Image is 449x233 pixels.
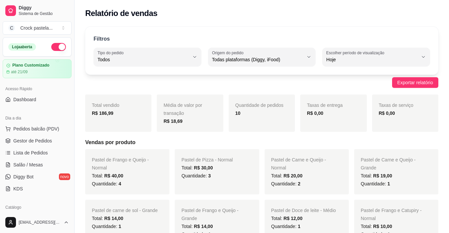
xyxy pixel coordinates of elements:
[13,185,23,192] span: KDS
[298,224,301,229] span: 1
[361,224,392,229] span: Total:
[118,181,121,186] span: 4
[13,149,48,156] span: Lista de Pedidos
[235,111,241,116] strong: 10
[208,173,211,178] span: 3
[98,50,126,56] label: Tipo do pedido
[3,3,72,19] a: DiggySistema de Gestão
[3,135,72,146] a: Gestor de Pedidos
[298,181,301,186] span: 2
[94,35,110,43] p: Filtros
[163,103,202,116] span: Média de valor por transação
[92,103,119,108] span: Total vendido
[3,183,72,194] a: KDS
[212,50,246,56] label: Origem do pedido
[392,77,438,88] button: Exportar relatório
[181,173,211,178] span: Quantidade:
[307,111,323,116] strong: R$ 0,00
[92,157,149,170] span: Pastel de Frango e Queijo - Normal
[94,48,201,66] button: Tipo do pedidoTodos
[92,224,121,229] span: Quantidade:
[104,216,123,221] span: R$ 14,00
[181,157,233,162] span: Pastel de Pizza - Normal
[373,224,392,229] span: R$ 10,00
[19,5,69,11] span: Diggy
[307,103,342,108] span: Taxas de entrega
[208,48,316,66] button: Origem do pedidoTodas plataformas (Diggy, iFood)
[13,137,52,144] span: Gestor de Pedidos
[19,11,69,16] span: Sistema de Gestão
[8,25,15,31] span: C
[13,125,59,132] span: Pedidos balcão (PDV)
[3,147,72,158] a: Lista de Pedidos
[271,208,336,213] span: Pastel de Doce de leite - Médio
[3,202,72,213] div: Catálogo
[13,161,43,168] span: Salão / Mesas
[194,165,213,170] span: R$ 30,00
[3,94,72,105] a: Dashboard
[387,181,390,186] span: 1
[361,157,416,170] span: Pastel de Carne e Queijo - Grande
[85,8,157,19] h2: Relatório de vendas
[3,21,72,35] button: Select a team
[85,138,438,146] h5: Vendas por produto
[271,216,303,221] span: Total:
[373,173,392,178] span: R$ 19,00
[3,171,72,182] a: Diggy Botnovo
[12,63,49,68] article: Plano Customizado
[181,165,213,170] span: Total:
[361,173,392,178] span: Total:
[284,173,303,178] span: R$ 20,00
[20,25,53,31] div: Crock pastela ...
[3,113,72,123] div: Dia a dia
[271,181,301,186] span: Quantidade:
[3,159,72,170] a: Salão / Mesas
[13,173,34,180] span: Diggy Bot
[3,123,72,134] button: Pedidos balcão (PDV)
[181,208,238,221] span: Pastel de Frango e Queijo - Grande
[11,69,28,75] article: até 21/09
[118,224,121,229] span: 1
[181,224,213,229] span: Total:
[92,173,123,178] span: Total:
[326,50,386,56] label: Escolher período de visualização
[3,59,72,78] a: Plano Customizadoaté 21/09
[361,208,422,221] span: Pastel de Frango e Catupiry - Normal
[3,84,72,94] div: Acesso Rápido
[98,56,189,63] span: Todos
[92,111,113,116] strong: R$ 186,99
[13,96,36,103] span: Dashboard
[271,157,326,170] span: Pastel de Carne e Queijo - Normal
[326,56,418,63] span: Hoje
[104,173,123,178] span: R$ 40,00
[8,43,36,51] div: Loja aberta
[397,79,433,86] span: Exportar relatório
[92,208,158,213] span: Pastel de carne de sol - Grande
[92,216,123,221] span: Total:
[271,224,301,229] span: Quantidade:
[361,181,390,186] span: Quantidade:
[194,224,213,229] span: R$ 14,00
[19,220,61,225] span: [EMAIL_ADDRESS][DOMAIN_NAME]
[379,111,395,116] strong: R$ 0,00
[163,118,182,124] strong: R$ 18,69
[51,43,66,51] button: Alterar Status
[271,173,303,178] span: Total:
[92,181,121,186] span: Quantidade:
[212,56,304,63] span: Todas plataformas (Diggy, iFood)
[322,48,430,66] button: Escolher período de visualizaçãoHoje
[284,216,303,221] span: R$ 12,00
[3,214,72,230] button: [EMAIL_ADDRESS][DOMAIN_NAME]
[379,103,413,108] span: Taxas de serviço
[235,103,284,108] span: Quantidade de pedidos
